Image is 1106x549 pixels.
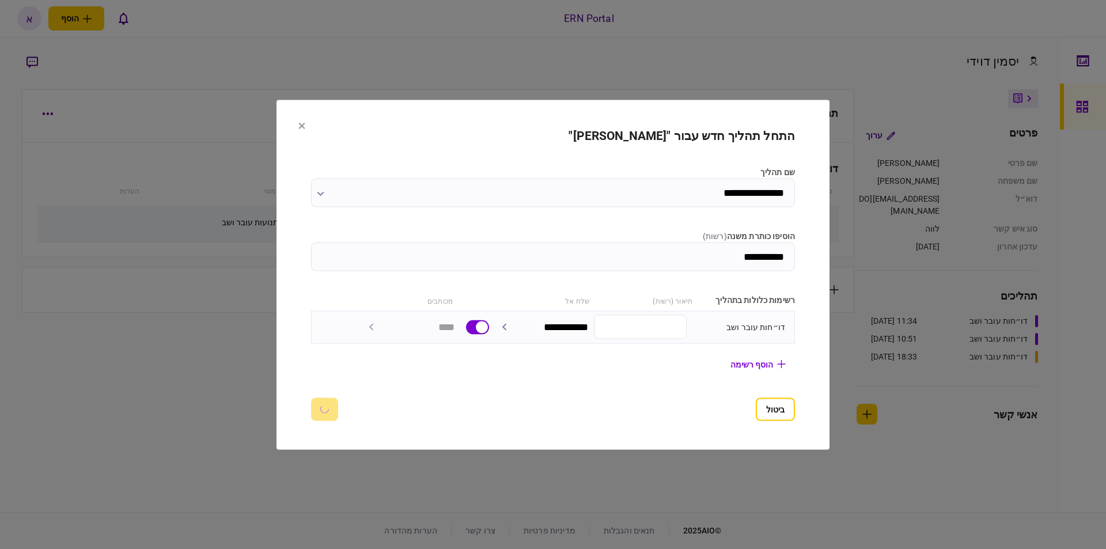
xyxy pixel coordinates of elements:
[311,178,795,207] input: שם תהליך
[596,294,692,306] div: תיאור (רשות)
[692,321,785,333] div: דו״חות עובר ושב
[703,231,727,240] span: ( רשות )
[493,294,590,306] div: שלח אל
[311,166,795,178] label: שם תהליך
[756,397,795,421] button: ביטול
[356,294,453,306] div: מכותבים
[311,242,795,271] input: הוסיפו כותרת משנה
[721,354,795,374] button: הוסף רשימה
[698,294,795,306] div: רשימות כלולות בתהליך
[311,128,795,143] h2: התחל תהליך חדש עבור "[PERSON_NAME]"
[311,230,795,242] label: הוסיפו כותרת משנה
